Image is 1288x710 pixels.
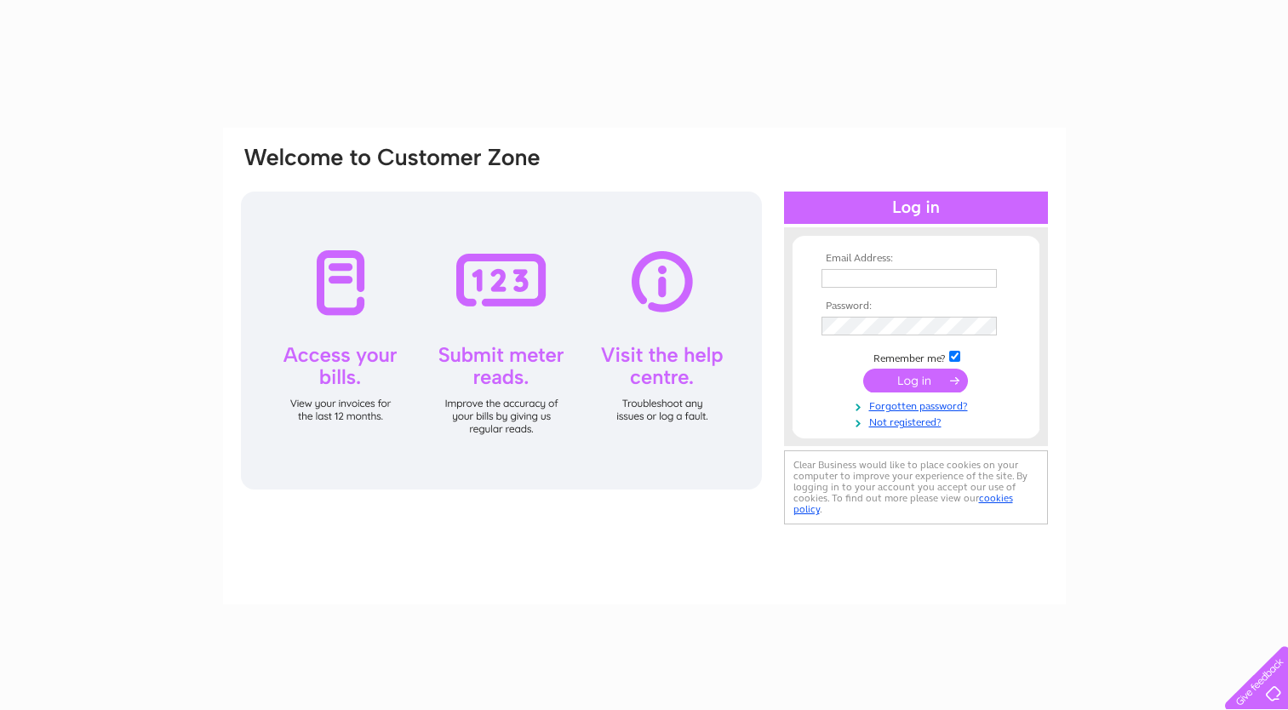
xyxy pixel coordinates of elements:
input: Submit [863,369,968,392]
th: Email Address: [817,253,1015,265]
td: Remember me? [817,348,1015,365]
th: Password: [817,301,1015,312]
div: Clear Business would like to place cookies on your computer to improve your experience of the sit... [784,450,1048,524]
a: Not registered? [821,413,1015,429]
a: cookies policy [793,492,1013,515]
a: Forgotten password? [821,397,1015,413]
